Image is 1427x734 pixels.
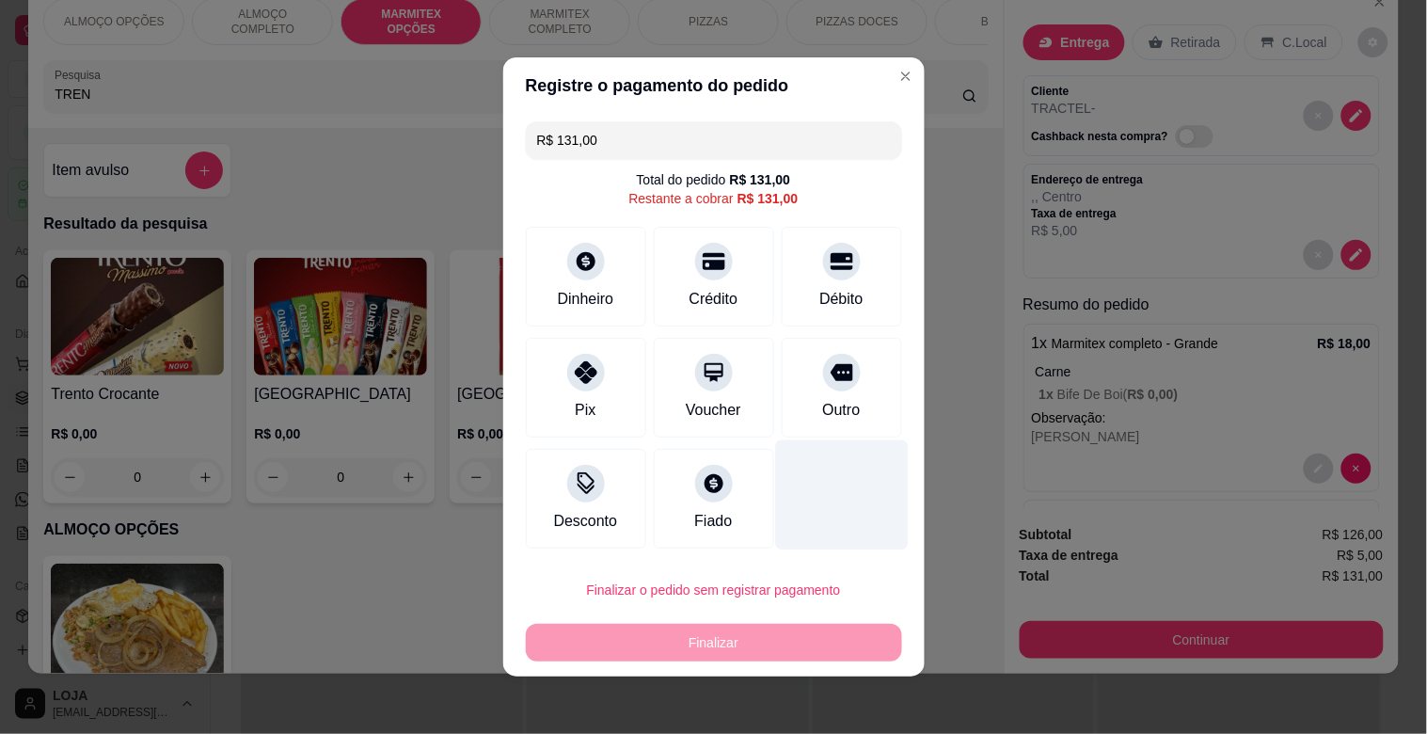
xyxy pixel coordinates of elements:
div: Outro [822,399,860,422]
div: Crédito [690,288,738,311]
button: Close [891,61,921,91]
header: Registre o pagamento do pedido [503,57,925,114]
div: Desconto [554,510,618,533]
div: R$ 131,00 [730,170,791,189]
div: Restante a cobrar [629,189,799,208]
div: Fiado [694,510,732,533]
button: Finalizar o pedido sem registrar pagamento [526,571,902,609]
div: Dinheiro [558,288,614,311]
div: Total do pedido [637,170,791,189]
div: Débito [819,288,863,311]
div: Pix [575,399,595,422]
div: R$ 131,00 [737,189,799,208]
div: Voucher [686,399,741,422]
input: Ex.: hambúrguer de cordeiro [537,121,891,159]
